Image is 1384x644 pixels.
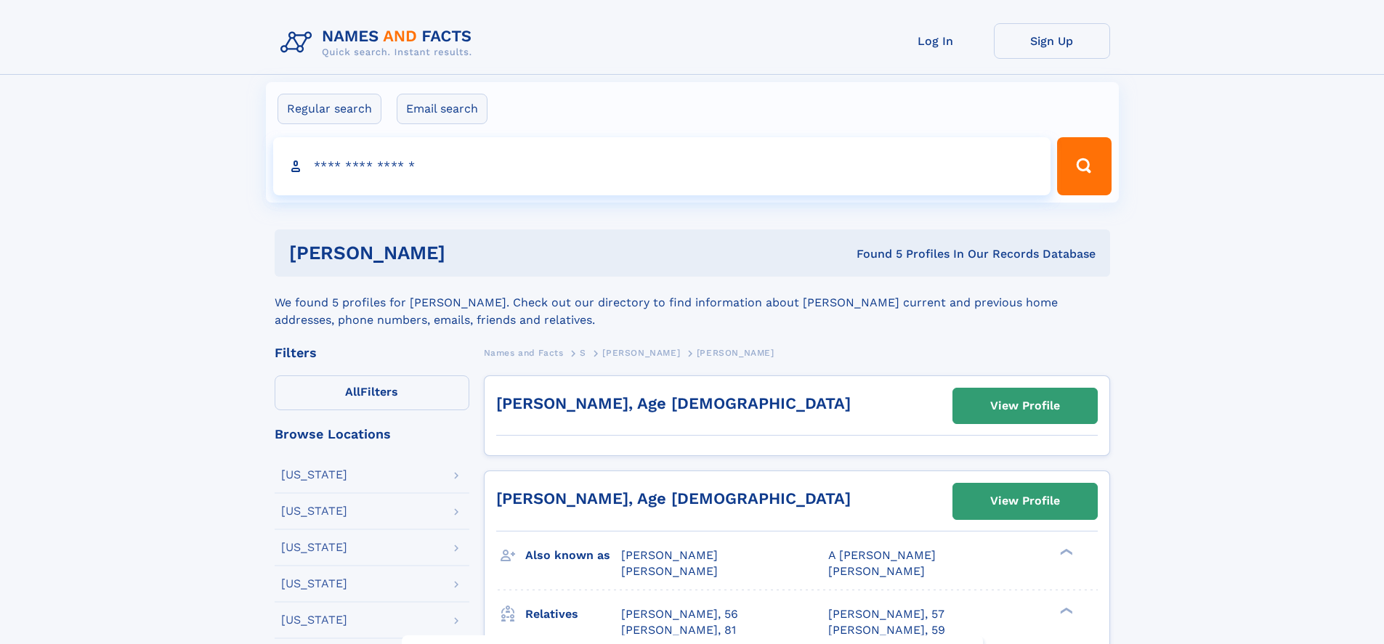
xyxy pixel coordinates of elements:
a: Log In [878,23,994,59]
input: search input [273,137,1051,195]
div: View Profile [990,484,1060,518]
span: [PERSON_NAME] [602,348,680,358]
div: Filters [275,346,469,359]
a: [PERSON_NAME], 56 [621,606,738,622]
div: Found 5 Profiles In Our Records Database [651,246,1096,262]
a: View Profile [953,484,1097,518]
div: [US_STATE] [281,614,347,626]
a: S [580,343,586,362]
a: [PERSON_NAME], 57 [828,606,944,622]
h1: [PERSON_NAME] [289,244,651,262]
label: Filters [275,375,469,410]
button: Search Button [1057,137,1111,195]
div: [US_STATE] [281,542,347,553]
a: [PERSON_NAME], Age [DEMOGRAPHIC_DATA] [496,394,851,412]
div: We found 5 profiles for [PERSON_NAME]. Check out our directory to find information about [PERSON_... [275,277,1110,329]
a: View Profile [953,388,1097,423]
span: [PERSON_NAME] [621,548,718,562]
div: View Profile [990,389,1060,423]
div: Browse Locations [275,428,469,441]
a: [PERSON_NAME], 59 [828,622,945,638]
h3: Also known as [525,543,621,568]
div: [US_STATE] [281,469,347,481]
label: Email search [397,94,487,124]
img: Logo Names and Facts [275,23,484,62]
div: ❯ [1056,547,1074,556]
span: All [345,385,360,399]
div: [US_STATE] [281,505,347,517]
a: [PERSON_NAME], 81 [621,622,736,638]
a: Names and Facts [484,343,564,362]
a: [PERSON_NAME] [602,343,680,362]
div: [US_STATE] [281,578,347,590]
span: [PERSON_NAME] [621,564,718,578]
label: Regular search [278,94,381,124]
span: [PERSON_NAME] [697,348,774,358]
span: A [PERSON_NAME] [828,548,936,562]
span: S [580,348,586,358]
h3: Relatives [525,602,621,627]
a: Sign Up [994,23,1110,59]
span: [PERSON_NAME] [828,564,925,578]
a: [PERSON_NAME], Age [DEMOGRAPHIC_DATA] [496,489,851,508]
div: ❯ [1056,606,1074,615]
